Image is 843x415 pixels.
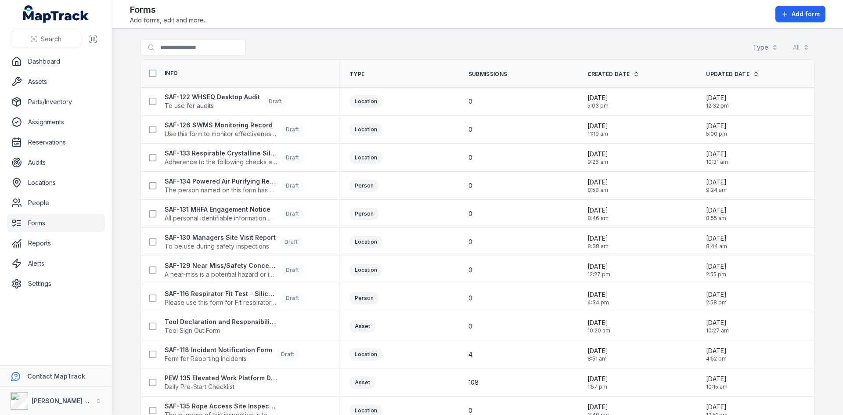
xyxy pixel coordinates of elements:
div: Draft [279,236,303,248]
time: 8/21/2025, 10:15:18 AM [706,375,728,390]
a: Reservations [7,134,105,151]
span: A near-miss is a potential hazard or incident in which no property was damaged and no personal in... [165,270,277,279]
div: Location [349,236,382,248]
span: 0 [468,322,472,331]
div: Draft [281,180,304,192]
span: 0 [468,125,472,134]
div: Location [349,264,382,276]
span: [DATE] [587,318,610,327]
button: Add form [775,6,825,22]
div: Person [349,208,379,220]
button: All [787,39,815,56]
span: Search [41,35,61,43]
span: Daily Pre-Start Checklist [165,383,277,391]
a: SAF-131 MHFA Engagement NoticeAll personal identifiable information must be anonymised. This form... [165,205,304,223]
div: Person [349,292,379,304]
span: Tool Sign Out Form [165,326,277,335]
span: Info [165,70,178,77]
div: Asset [349,320,375,332]
span: Add form [792,10,820,18]
div: Draft [281,123,304,136]
div: Location [349,152,382,164]
span: [DATE] [587,403,609,411]
time: 9/5/2025, 10:20:42 AM [587,318,610,334]
span: [DATE] [587,150,608,159]
div: Location [349,123,382,136]
span: 8:44 am [706,243,727,250]
a: SAF-134 Powered Air Purifying Respirators (PAPR) IssueThe person named on this form has been issu... [165,177,304,195]
span: [DATE] [587,375,608,383]
div: Draft [281,264,304,276]
time: 9/18/2025, 4:52:00 PM [706,346,727,362]
strong: SAF-126 SWMS Monitoring Record [165,121,277,130]
time: 9/10/2025, 12:27:35 PM [587,262,610,278]
div: Draft [281,292,304,304]
span: 4:34 pm [587,299,609,306]
span: [DATE] [706,318,729,327]
time: 9/11/2025, 5:00:27 PM [706,122,727,137]
time: 9/11/2025, 8:58:12 AM [587,178,608,194]
span: 108 [468,378,479,387]
div: Asset [349,376,375,389]
span: 10:27 am [706,327,729,334]
time: 9/11/2025, 9:26:50 AM [587,150,608,166]
strong: Tool Declaration and Responsibility Acknowledgement [165,318,277,326]
span: Updated Date [706,71,749,78]
time: 9/15/2025, 12:32:37 PM [706,94,729,109]
span: All personal identifiable information must be anonymised. This form is for internal statistical t... [165,214,277,223]
span: 10:31 am [706,159,728,166]
span: 11:19 am [587,130,608,137]
span: 2:58 pm [706,299,727,306]
a: Alerts [7,255,105,272]
span: 12:32 pm [706,102,729,109]
span: [DATE] [706,234,727,243]
time: 9/10/2025, 2:58:33 PM [706,290,727,306]
span: 0 [468,266,472,274]
span: 4:52 pm [706,355,727,362]
span: [DATE] [706,346,727,355]
span: 0 [468,181,472,190]
span: 1:57 pm [587,383,608,390]
a: Created Date [587,71,640,78]
div: Draft [263,95,287,108]
a: Reports [7,235,105,252]
span: [DATE] [706,94,729,102]
strong: [PERSON_NAME] Group [32,397,104,404]
strong: PEW 135 Elevated Work Platform Daily Pre-Start Checklist [165,374,277,383]
span: Created Date [587,71,630,78]
time: 8/14/2025, 8:51:45 AM [587,346,608,362]
a: SAF-122 WHSEQ Desktop AuditTo use for auditsDraft [165,93,287,110]
a: Forms [7,214,105,232]
a: MapTrack [23,5,89,23]
a: Dashboard [7,53,105,70]
span: [DATE] [587,290,609,299]
span: Adherence to the following checks ensure that the proposed works are in accordance with "The Work... [165,158,277,166]
h2: Forms [130,4,205,16]
span: 4 [468,350,472,359]
a: SAF-130 Managers Site Visit ReportTo be use during safety inspectionsDraft [165,233,303,251]
a: Audits [7,154,105,171]
time: 9/11/2025, 8:55:50 AM [706,206,727,222]
a: Settings [7,275,105,292]
span: 12:27 pm [587,271,610,278]
span: To use for audits [165,101,260,110]
span: [DATE] [587,234,609,243]
span: Add forms, edit and more. [130,16,205,25]
span: [DATE] [587,262,610,271]
span: [DATE] [587,346,608,355]
time: 9/11/2025, 8:44:35 AM [706,234,727,250]
span: 8:46 am [587,215,609,222]
span: [DATE] [706,403,728,411]
span: 0 [468,294,472,303]
strong: SAF-116 Respirator Fit Test - Silica and Asbestos Awareness [165,289,277,298]
span: 10:15 am [706,383,728,390]
a: Assignments [7,113,105,131]
span: 0 [468,406,472,415]
span: [DATE] [587,94,609,102]
strong: SAF-134 Powered Air Purifying Respirators (PAPR) Issue [165,177,277,186]
div: Location [349,348,382,361]
a: People [7,194,105,212]
span: 0 [468,209,472,218]
a: PEW 135 Elevated Work Platform Daily Pre-Start ChecklistDaily Pre-Start Checklist [165,374,277,391]
span: 0 [468,153,472,162]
